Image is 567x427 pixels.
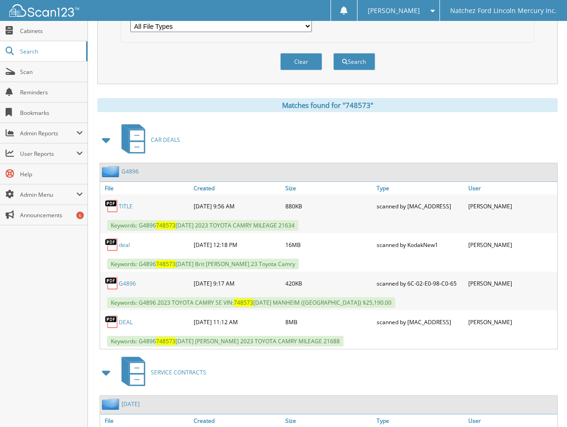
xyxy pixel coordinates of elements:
span: Keywords: G4896 [DATE] [PERSON_NAME] 2023 TOYOTA CAMRY MILEAGE 21688 [107,336,344,347]
div: [DATE] 12:18 PM [191,235,283,254]
img: folder2.png [102,166,121,177]
span: Admin Menu [20,191,76,199]
span: Search [20,47,81,55]
div: 6 [76,212,84,219]
span: Keywords: G4896 [DATE] 2023 TOYOTA CAMRY MILEAGE 21634 [107,220,298,231]
span: SERVICE CONTRACTS [151,368,206,376]
a: Type [374,414,466,427]
img: folder2.png [102,398,121,410]
a: G4896 [121,167,139,175]
div: [PERSON_NAME] [466,197,557,215]
span: Bookmarks [20,109,83,117]
a: G4896 [119,280,136,287]
span: Keywords: G4896 [DATE] Brit [PERSON_NAME] 23 Toyota Camry [107,259,299,269]
img: PDF.png [105,315,119,329]
div: 880KB [283,197,374,215]
span: 748573 [156,337,175,345]
img: scan123-logo-white.svg [9,4,79,17]
a: File [100,414,191,427]
div: [DATE] 9:56 AM [191,197,283,215]
div: Matches found for "748573" [97,98,558,112]
span: Cabinets [20,27,83,35]
a: [DATE] [121,400,140,408]
div: 16MB [283,235,374,254]
a: Created [191,182,283,194]
div: scanned by KodakNew1 [374,235,466,254]
a: Created [191,414,283,427]
div: [PERSON_NAME] [466,235,557,254]
img: PDF.png [105,238,119,252]
a: TITLE [119,202,133,210]
div: [DATE] 11:12 AM [191,313,283,331]
a: User [466,182,557,194]
a: DEAL [119,318,133,326]
div: 420KB [283,274,374,293]
img: PDF.png [105,276,119,290]
div: [DATE] 9:17 AM [191,274,283,293]
span: 748573 [156,260,175,268]
span: Scan [20,68,83,76]
span: 748573 [156,221,175,229]
div: scanned by 6C-02-E0-98-C0-65 [374,274,466,293]
a: Size [283,414,374,427]
a: deal [119,241,130,249]
img: PDF.png [105,199,119,213]
button: Clear [280,53,322,70]
a: Size [283,182,374,194]
a: User [466,414,557,427]
button: Search [333,53,375,70]
span: Announcements [20,211,83,219]
span: Keywords: G4896 2023 TOYOTA CAMRY SE VIN: [DATE] MANHEIM ([GEOGRAPHIC_DATA]) $25,190.00 [107,297,395,308]
span: User Reports [20,150,76,158]
span: Natchez Ford Lincoln Mercury Inc. [450,8,557,13]
a: Type [374,182,466,194]
a: SERVICE CONTRACTS [116,354,206,391]
span: Reminders [20,88,83,96]
div: 8MB [283,313,374,331]
a: CAR DEALS [116,121,180,158]
a: File [100,182,191,194]
div: scanned by [MAC_ADDRESS] [374,313,466,331]
span: Admin Reports [20,129,76,137]
div: [PERSON_NAME] [466,313,557,331]
div: [PERSON_NAME] [466,274,557,293]
div: scanned by [MAC_ADDRESS] [374,197,466,215]
span: 748573 [234,299,253,307]
span: [PERSON_NAME] [368,8,420,13]
span: CAR DEALS [151,136,180,144]
span: Help [20,170,83,178]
